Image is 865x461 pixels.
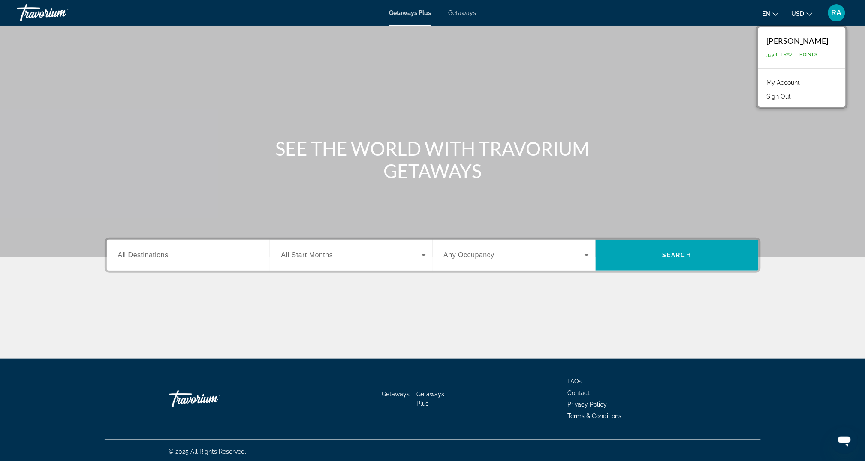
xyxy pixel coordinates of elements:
[568,378,582,385] a: FAQs
[568,401,607,408] a: Privacy Policy
[169,386,255,412] a: Travorium
[389,9,431,16] a: Getaways Plus
[763,7,779,20] button: Change language
[382,391,410,398] a: Getaways
[763,91,796,102] button: Sign Out
[568,413,622,419] a: Terms & Conditions
[831,427,858,454] iframe: Button to launch messaging window
[792,7,813,20] button: Change currency
[568,389,590,396] a: Contact
[448,9,476,16] a: Getaways
[826,4,848,22] button: User Menu
[663,252,692,259] span: Search
[763,77,805,88] a: My Account
[107,240,759,271] div: Search widget
[281,251,333,259] span: All Start Months
[832,9,842,17] span: RA
[767,52,818,57] span: 3,508 Travel Points
[416,391,444,407] a: Getaways Plus
[763,10,771,17] span: en
[118,251,169,259] span: All Destinations
[17,2,103,24] a: Travorium
[596,240,759,271] button: Search
[169,448,247,455] span: © 2025 All Rights Reserved.
[767,36,829,45] div: [PERSON_NAME]
[444,251,495,259] span: Any Occupancy
[792,10,805,17] span: USD
[272,137,594,182] h1: SEE THE WORLD WITH TRAVORIUM GETAWAYS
